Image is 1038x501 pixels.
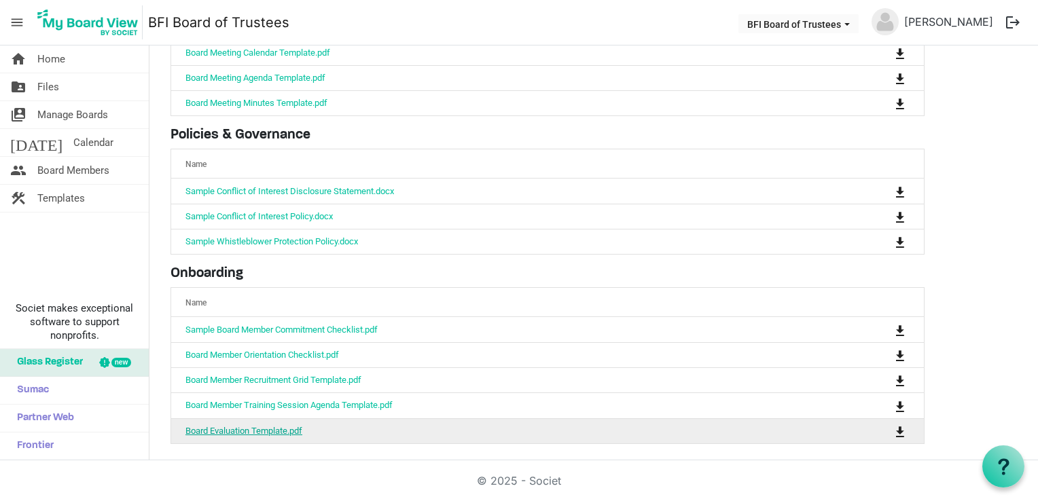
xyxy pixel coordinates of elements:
td: Board Member Orientation Checklist.pdf is template cell column header Name [171,342,839,367]
td: is Command column column header [839,317,924,341]
a: Board Meeting Agenda Template.pdf [185,73,325,83]
h5: Onboarding [171,265,925,282]
span: [DATE] [10,129,62,156]
button: Download [891,422,910,441]
td: is Command column column header [839,229,924,254]
td: is Command column column header [839,392,924,417]
a: My Board View Logo [33,5,148,39]
button: Download [891,43,910,62]
button: Download [891,232,910,251]
span: Board Members [37,157,109,184]
img: no-profile-picture.svg [872,8,899,35]
span: Manage Boards [37,101,108,128]
a: Board Member Recruitment Grid Template.pdf [185,375,361,385]
button: Download [891,346,910,365]
button: Download [891,320,910,339]
span: home [10,45,26,73]
a: Board Member Training Session Agenda Template.pdf [185,400,393,410]
span: Sumac [10,377,49,404]
td: is Command column column header [839,418,924,443]
a: Board Meeting Minutes Template.pdf [185,98,327,108]
img: My Board View Logo [33,5,143,39]
a: © 2025 - Societ [477,474,561,487]
a: Board Member Orientation Checklist.pdf [185,350,339,360]
button: Download [891,69,910,88]
td: Sample Board Member Commitment Checklist.pdf is template cell column header Name [171,317,839,341]
td: Board Member Recruitment Grid Template.pdf is template cell column header Name [171,367,839,392]
span: Name [185,298,207,308]
td: is Command column column header [839,179,924,203]
a: [PERSON_NAME] [899,8,999,35]
span: Templates [37,185,85,212]
span: menu [4,10,30,35]
td: is Command column column header [839,90,924,115]
a: Sample Conflict of Interest Disclosure Statement.docx [185,186,394,196]
a: Sample Whistleblower Protection Policy.docx [185,236,358,246]
span: Partner Web [10,405,74,432]
td: Sample Conflict of Interest Policy.docx is template cell column header Name [171,204,839,229]
span: Calendar [73,129,113,156]
button: Download [891,396,910,415]
a: Sample Board Member Commitment Checklist.pdf [185,324,378,335]
a: Board Meeting Calendar Template.pdf [185,48,330,58]
span: Societ makes exceptional software to support nonprofits. [6,301,143,342]
span: people [10,157,26,184]
td: Board Evaluation Template.pdf is template cell column header Name [171,418,839,443]
td: is Command column column header [839,204,924,229]
td: is Command column column header [839,41,924,65]
span: construction [10,185,26,212]
td: Board Meeting Minutes Template.pdf is template cell column header Name [171,90,839,115]
span: Frontier [10,432,54,460]
td: is Command column column header [839,342,924,367]
button: Download [891,371,910,390]
button: Download [891,181,910,200]
span: Glass Register [10,349,83,376]
span: folder_shared [10,73,26,100]
button: logout [999,8,1027,37]
span: Name [185,160,207,169]
div: new [111,358,131,367]
button: Download [891,207,910,226]
a: BFI Board of Trustees [148,9,289,36]
a: Sample Conflict of Interest Policy.docx [185,211,333,221]
span: Home [37,45,65,73]
td: Board Meeting Agenda Template.pdf is template cell column header Name [171,65,839,90]
button: Download [891,94,910,113]
td: Sample Whistleblower Protection Policy.docx is template cell column header Name [171,229,839,254]
a: Board Evaluation Template.pdf [185,426,302,436]
span: switch_account [10,101,26,128]
button: BFI Board of Trustees dropdownbutton [738,14,859,33]
span: Files [37,73,59,100]
td: Sample Conflict of Interest Disclosure Statement.docx is template cell column header Name [171,179,839,203]
h5: Policies & Governance [171,127,925,143]
td: Board Meeting Calendar Template.pdf is template cell column header Name [171,41,839,65]
td: is Command column column header [839,65,924,90]
td: is Command column column header [839,367,924,392]
td: Board Member Training Session Agenda Template.pdf is template cell column header Name [171,392,839,417]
